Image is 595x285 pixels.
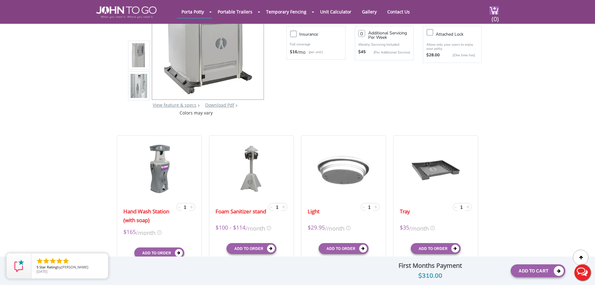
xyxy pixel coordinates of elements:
a: Temporary Fencing [261,6,311,18]
span: $165 [123,228,136,237]
span: $29.95 [308,223,325,232]
a: Gallery [357,6,381,18]
img: icon [346,226,350,230]
li:  [42,257,50,265]
div: Colors may vary [128,110,265,116]
a: View feature & specs [153,102,196,108]
p: Full coverage [290,41,342,48]
span: 5 [37,265,38,269]
li:  [62,257,70,265]
button: Live Chat [570,260,595,285]
img: cart a [489,6,499,15]
p: (per unit) [305,49,323,55]
a: Download Pdf [205,102,234,108]
strong: $28.00 [426,52,440,59]
a: Unit Calculator [315,6,356,18]
span: [DATE] [37,269,47,274]
button: Add to order [319,243,369,254]
span: - [363,203,364,211]
span: $100 - $114 [216,223,245,232]
a: Porta Potty [177,6,209,18]
span: /month [325,223,345,232]
div: /mo [290,49,342,55]
h3: Additional Servicing Per Week [368,31,410,40]
button: Add to order [134,247,184,258]
strong: $16 [290,49,297,55]
h3: Insurance [299,30,348,38]
span: [PERSON_NAME] [61,265,88,269]
a: Contact Us [383,6,414,18]
li:  [56,257,63,265]
img: right arrow icon [198,104,200,107]
span: /month [136,228,156,237]
li:  [36,257,43,265]
span: + [374,203,377,211]
span: - [270,203,272,211]
img: icon [267,226,271,230]
span: /month [409,223,429,232]
p: (Per Additional Service) [366,50,410,55]
p: {One time fee} [443,52,475,59]
button: Add to order [411,243,461,254]
img: 25 [143,144,176,194]
img: icon [430,226,435,230]
a: Portable Trailers [213,6,257,18]
img: 25 [308,144,379,194]
span: by [37,265,103,270]
img: chevron.png [236,104,237,107]
span: - [178,203,180,211]
span: Star Rating [39,265,57,269]
span: - [455,203,457,211]
a: Hand Wash Station (with soap) [123,207,175,225]
strong: $45 [358,49,366,55]
li:  [49,257,57,265]
a: Tray [400,207,410,216]
h3: Attached lock [436,30,484,38]
p: Weekly Servicing Included [358,42,410,47]
img: 25 [411,144,461,194]
span: $35 [400,223,409,232]
span: + [466,203,469,211]
p: Allow only your users to enjoy your potty. [426,43,478,51]
img: 25 [237,144,265,194]
img: Review Rating [13,260,25,272]
input: 0 [358,30,365,37]
img: Product [131,12,147,160]
span: + [190,203,193,211]
img: icon [157,230,161,235]
a: Foam Sanitizer stand [216,207,266,216]
span: (0) [491,10,499,23]
span: + [282,203,285,211]
span: /month [245,223,265,232]
div: First Months Payment [355,260,506,271]
a: Light [308,207,320,216]
div: $310.00 [355,271,506,281]
button: Add To Cart [511,264,565,277]
button: Add to order [226,243,276,254]
img: JOHN to go [96,6,156,18]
